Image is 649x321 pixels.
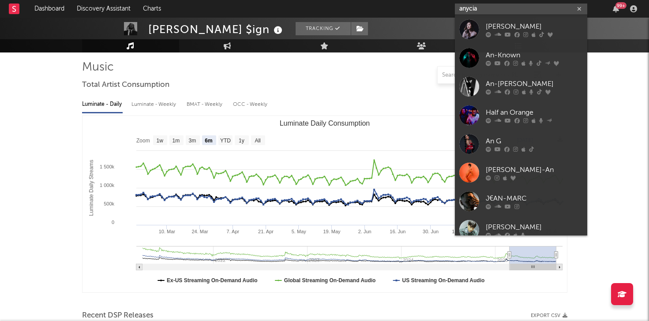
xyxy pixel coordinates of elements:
[111,220,114,225] text: 0
[358,229,371,234] text: 2. Jun
[188,138,196,144] text: 3m
[455,101,587,130] a: Half an Orange
[83,116,567,292] svg: Luminate Daily Consumption
[455,187,587,216] a: J€AN-MARC
[531,313,567,318] button: Export CSV
[455,130,587,158] a: An G
[187,97,224,112] div: BMAT - Weekly
[220,138,230,144] text: YTD
[205,138,212,144] text: 6m
[226,229,239,234] text: 7. Apr
[455,15,587,44] a: [PERSON_NAME]
[255,138,260,144] text: All
[82,62,114,73] span: Music
[284,277,375,284] text: Global Streaming On-Demand Audio
[486,164,583,175] div: [PERSON_NAME]-An
[131,97,178,112] div: Luminate - Weekly
[455,44,587,72] a: An-Known
[82,97,123,112] div: Luminate - Daily
[452,229,475,234] text: 14. [DATE]
[455,72,587,101] a: An-[PERSON_NAME]
[172,138,180,144] text: 1m
[158,229,175,234] text: 10. Mar
[486,21,583,32] div: [PERSON_NAME]
[233,97,268,112] div: OCC - Weekly
[402,277,484,284] text: US Streaming On-Demand Audio
[486,107,583,118] div: Half an Orange
[239,138,244,144] text: 1y
[486,136,583,146] div: An G
[191,229,208,234] text: 24. Mar
[136,138,150,144] text: Zoom
[279,119,370,127] text: Luminate Daily Consumption
[486,193,583,204] div: J€AN-MARC
[167,277,258,284] text: Ex-US Streaming On-Demand Audio
[88,160,94,216] text: Luminate Daily Streams
[99,164,114,169] text: 1 500k
[455,4,587,15] input: Search for artists
[148,22,285,37] div: [PERSON_NAME] $ign
[296,22,351,35] button: Tracking
[104,201,114,206] text: 500k
[486,222,583,232] div: [PERSON_NAME]
[615,2,626,9] div: 99 +
[82,310,154,321] span: Recent DSP Releases
[486,78,583,89] div: An-[PERSON_NAME]
[99,183,114,188] text: 1 000k
[291,229,306,234] text: 5. May
[258,229,274,234] text: 21. Apr
[438,72,531,79] input: Search by song name or URL
[156,138,163,144] text: 1w
[323,229,341,234] text: 19. May
[82,80,169,90] span: Total Artist Consumption
[613,5,619,12] button: 99+
[390,229,405,234] text: 16. Jun
[486,50,583,60] div: An-Known
[455,158,587,187] a: [PERSON_NAME]-An
[423,229,439,234] text: 30. Jun
[455,216,587,244] a: [PERSON_NAME]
